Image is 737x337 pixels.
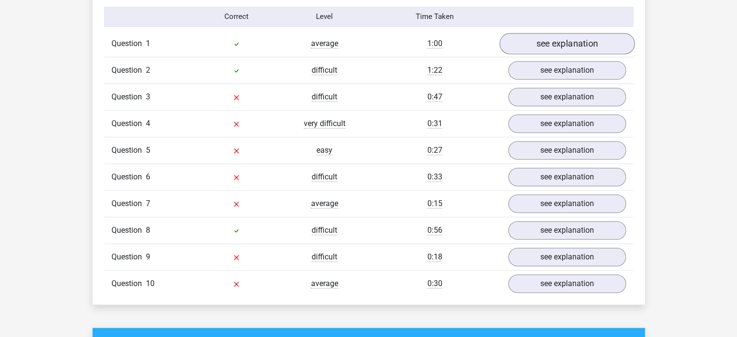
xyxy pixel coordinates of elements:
span: difficult [312,172,337,182]
span: easy [316,145,332,155]
a: see explanation [508,274,626,293]
span: average [311,199,338,209]
span: 0:27 [427,145,442,155]
a: see explanation [508,61,626,80]
span: difficult [312,252,337,262]
span: Question [111,91,146,103]
span: 1 [146,39,150,48]
span: difficult [312,225,337,235]
span: 9 [146,252,150,261]
a: see explanation [508,114,626,133]
span: difficult [312,65,337,75]
span: 0:33 [427,172,442,182]
span: 1:22 [427,65,442,75]
span: 0:15 [427,199,442,209]
span: 3 [146,92,150,101]
div: Time Taken [368,11,501,22]
span: 0:31 [427,119,442,128]
span: 5 [146,145,150,155]
span: very difficult [304,119,345,128]
span: average [311,279,338,289]
span: Question [111,118,146,129]
span: 0:56 [427,225,442,235]
span: 0:30 [427,279,442,289]
a: see explanation [508,248,626,266]
span: Question [111,251,146,263]
a: see explanation [508,141,626,160]
span: average [311,39,338,48]
a: see explanation [508,194,626,213]
a: see explanation [508,88,626,106]
span: Question [111,278,146,289]
span: difficult [312,92,337,102]
span: 4 [146,119,150,128]
div: Level [281,11,369,22]
span: Question [111,64,146,76]
span: Question [111,38,146,49]
span: 1:00 [427,39,442,48]
span: 0:47 [427,92,442,102]
span: 10 [146,279,155,288]
div: Correct [192,11,281,22]
a: see explanation [508,168,626,186]
span: Question [111,144,146,156]
a: see explanation [508,221,626,240]
a: see explanation [499,33,634,54]
span: 8 [146,225,150,235]
span: 6 [146,172,150,181]
span: 7 [146,199,150,208]
span: Question [111,171,146,183]
span: Question [111,225,146,236]
span: Question [111,198,146,209]
span: 2 [146,65,150,75]
span: 0:18 [427,252,442,262]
